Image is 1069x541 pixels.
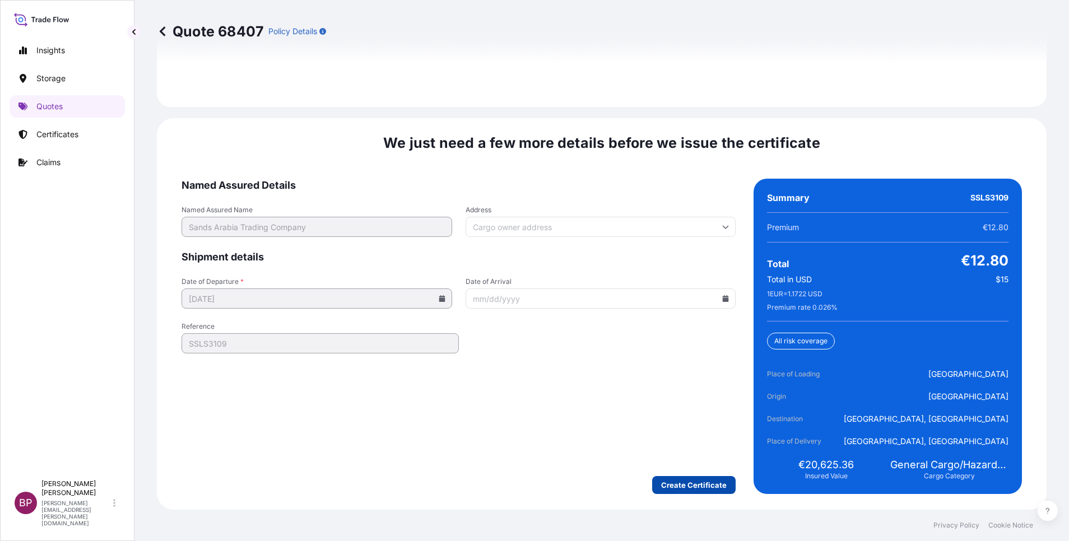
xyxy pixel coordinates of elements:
[798,458,854,472] span: €20,625.36
[41,500,111,526] p: [PERSON_NAME][EMAIL_ADDRESS][PERSON_NAME][DOMAIN_NAME]
[182,277,452,286] span: Date of Departure
[182,288,452,309] input: mm/dd/yyyy
[844,413,1008,425] span: [GEOGRAPHIC_DATA], [GEOGRAPHIC_DATA]
[767,391,830,402] span: Origin
[182,250,736,264] span: Shipment details
[41,479,111,497] p: [PERSON_NAME] [PERSON_NAME]
[10,151,125,174] a: Claims
[661,479,727,491] p: Create Certificate
[767,303,838,312] span: Premium rate 0.026 %
[844,436,1008,447] span: [GEOGRAPHIC_DATA], [GEOGRAPHIC_DATA]
[466,217,736,237] input: Cargo owner address
[933,521,979,530] a: Privacy Policy
[652,476,736,494] button: Create Certificate
[767,222,799,233] span: Premium
[983,222,1008,233] span: €12.80
[767,290,822,299] span: 1 EUR = 1.1722 USD
[10,95,125,118] a: Quotes
[466,288,736,309] input: mm/dd/yyyy
[970,192,1008,203] span: SSLS3109
[805,472,848,481] span: Insured Value
[268,26,317,37] p: Policy Details
[10,39,125,62] a: Insights
[767,436,830,447] span: Place of Delivery
[182,206,452,214] span: Named Assured Name
[928,391,1008,402] span: [GEOGRAPHIC_DATA]
[996,274,1008,285] span: $15
[890,458,1008,472] span: General Cargo/Hazardous Material
[466,277,736,286] span: Date of Arrival
[767,258,789,269] span: Total
[19,497,32,509] span: BP
[988,521,1033,530] a: Cookie Notice
[36,73,66,84] p: Storage
[383,134,820,152] span: We just need a few more details before we issue the certificate
[182,333,459,353] input: Your internal reference
[10,123,125,146] a: Certificates
[767,274,812,285] span: Total in USD
[924,472,975,481] span: Cargo Category
[157,22,264,40] p: Quote 68407
[182,179,736,192] span: Named Assured Details
[767,369,830,380] span: Place of Loading
[36,101,63,112] p: Quotes
[767,413,830,425] span: Destination
[36,45,65,56] p: Insights
[182,322,459,331] span: Reference
[36,129,78,140] p: Certificates
[767,192,810,203] span: Summary
[466,206,736,214] span: Address
[928,369,1008,380] span: [GEOGRAPHIC_DATA]
[10,67,125,90] a: Storage
[36,157,61,168] p: Claims
[961,251,1008,269] span: €12.80
[767,333,835,349] div: All risk coverage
